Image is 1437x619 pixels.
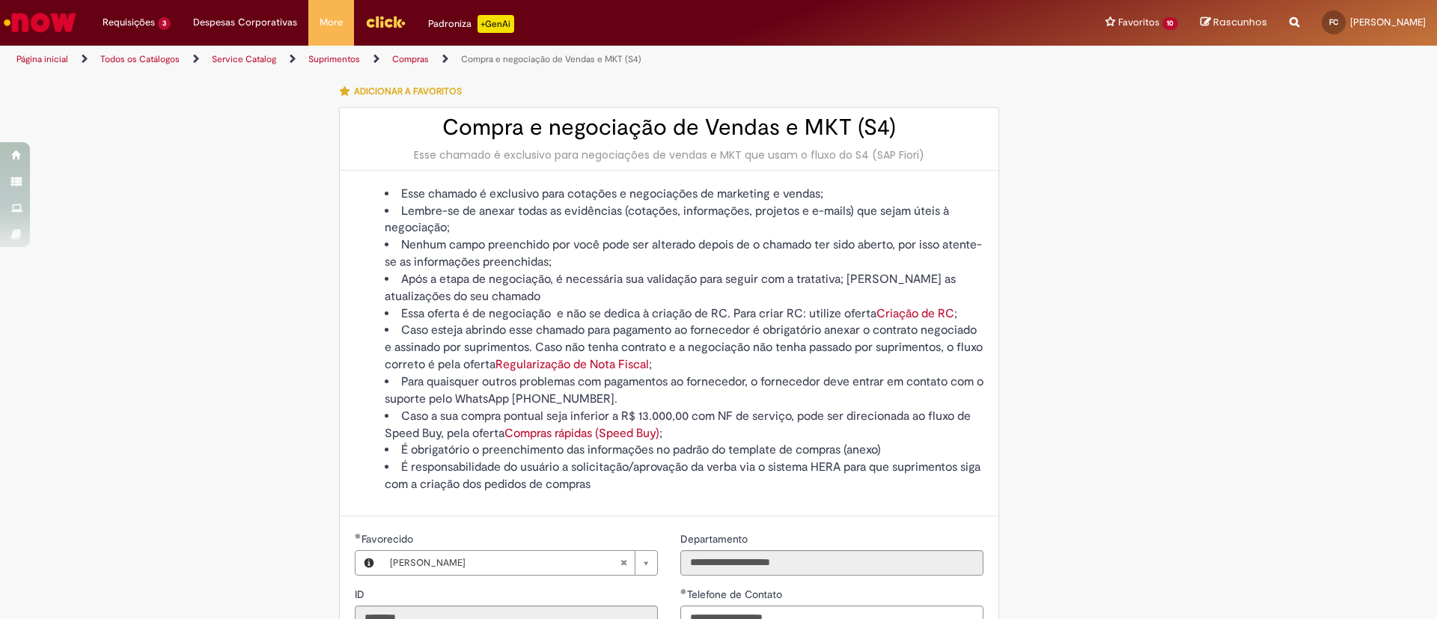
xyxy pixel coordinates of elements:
abbr: Limpar campo Favorecido [612,551,635,575]
li: Nenhum campo preenchido por você pode ser alterado depois de o chamado ter sido aberto, por isso ... [385,237,983,271]
span: Necessários - Favorecido [361,532,416,546]
img: click_logo_yellow_360x200.png [365,10,406,33]
li: Após a etapa de negociação, é necessária sua validação para seguir com a tratativa; [PERSON_NAME]... [385,271,983,305]
span: Requisições [103,15,155,30]
span: Despesas Corporativas [193,15,297,30]
div: Esse chamado é exclusivo para negociações de vendas e MKT que usam o fluxo do S4 (SAP Fiori) [355,147,983,162]
li: Caso a sua compra pontual seja inferior a R$ 13.000,00 com NF de serviço, pode ser direcionada ao... [385,408,983,442]
li: É responsabilidade do usuário a solicitação/aprovação da verba via o sistema HERA para que suprim... [385,459,983,493]
li: É obrigatório o preenchimento das informações no padrão do template de compras (anexo) [385,442,983,459]
p: +GenAi [478,15,514,33]
a: Suprimentos [308,53,360,65]
a: Service Catalog [212,53,276,65]
span: More [320,15,343,30]
li: Para quaisquer outros problemas com pagamentos ao fornecedor, o fornecedor deve entrar em contato... [385,373,983,408]
a: Regularização de Nota Fiscal [495,357,649,372]
span: [PERSON_NAME] [1350,16,1426,28]
a: Todos os Catálogos [100,53,180,65]
li: Essa oferta é de negociação e não se dedica à criação de RC. Para criar RC: utilize oferta ; [385,305,983,323]
span: Obrigatório Preenchido [355,533,361,539]
span: Telefone de Contato [687,588,785,601]
span: FC [1329,17,1338,27]
span: Somente leitura - Departamento [680,532,751,546]
span: Rascunhos [1213,15,1267,29]
span: Adicionar a Favoritos [354,85,462,97]
a: Compras rápidas (Speed Buy) [504,426,659,441]
a: Rascunhos [1200,16,1267,30]
a: Compras [392,53,429,65]
button: Favorecido, Visualizar este registro Fernanda Ferreira Costa [356,551,382,575]
div: Padroniza [428,15,514,33]
li: Lembre-se de anexar todas as evidências (cotações, informações, projetos e e-mails) que sejam úte... [385,203,983,237]
span: Obrigatório Preenchido [680,588,687,594]
ul: Trilhas de página [11,46,947,73]
input: Departamento [680,550,983,576]
a: Compra e negociação de Vendas e MKT (S4) [461,53,641,65]
span: Somente leitura - ID [355,588,367,601]
label: Somente leitura - Departamento [680,531,751,546]
span: 10 [1162,17,1178,30]
span: Favoritos [1118,15,1159,30]
button: Adicionar a Favoritos [339,76,470,107]
span: 3 [158,17,171,30]
a: Página inicial [16,53,68,65]
a: [PERSON_NAME]Limpar campo Favorecido [382,551,657,575]
img: ServiceNow [1,7,79,37]
a: Criação de RC [876,306,954,321]
label: Somente leitura - ID [355,587,367,602]
li: Esse chamado é exclusivo para cotações e negociações de marketing e vendas; [385,186,983,203]
span: [PERSON_NAME] [390,551,620,575]
h2: Compra e negociação de Vendas e MKT (S4) [355,115,983,140]
li: Caso esteja abrindo esse chamado para pagamento ao fornecedor é obrigatório anexar o contrato neg... [385,322,983,373]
